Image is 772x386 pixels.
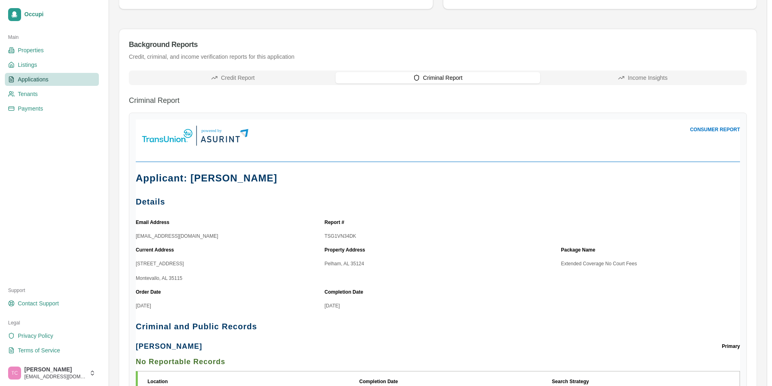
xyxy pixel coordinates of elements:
[722,340,740,352] span: Primary
[129,53,747,61] div: Credit, criminal, and income verification reports for this application
[561,261,637,267] span: Extended Coverage No Court Fees
[136,233,218,239] span: [EMAIL_ADDRESS][DOMAIN_NAME]
[129,39,747,50] div: Background Reports
[5,87,99,100] a: Tenants
[325,303,340,309] span: [DATE]
[325,233,356,239] span: TSG1VN34DK
[325,246,368,254] strong: Property Address
[325,288,366,296] strong: Completion Date
[136,356,740,368] h3: No Reportable Records
[5,5,99,24] a: Occupi
[18,346,60,354] span: Terms of Service
[136,198,740,206] h2: Details
[24,11,96,18] span: Occupi
[136,322,740,331] h2: Criminal and Public Records
[136,219,172,226] strong: Email Address
[8,367,21,380] img: Trudy Childers
[540,72,745,83] button: Income Insights
[5,102,99,115] a: Payments
[18,332,53,340] span: Privacy Policy
[5,44,99,57] a: Properties
[561,246,598,254] strong: Package Name
[5,58,99,71] a: Listings
[5,284,99,297] div: Support
[136,246,176,254] strong: Current Address
[18,104,43,113] span: Payments
[148,378,170,385] strong: Location
[136,172,740,185] h1: Applicant: [PERSON_NAME]
[24,366,86,373] span: [PERSON_NAME]
[5,363,99,383] button: Trudy Childers[PERSON_NAME][EMAIL_ADDRESS][DOMAIN_NAME]
[136,342,202,350] h3: [PERSON_NAME]
[136,215,740,309] table: consumer report details
[130,72,336,83] button: Credit Report
[325,219,347,226] strong: Report #
[5,344,99,357] a: Terms of Service
[18,90,38,98] span: Tenants
[129,95,747,106] h3: Criminal Report
[5,31,99,44] div: Main
[201,128,222,133] tspan: powered by
[5,73,99,86] a: Applications
[18,75,49,83] span: Applications
[336,72,541,83] button: Criminal Report
[359,378,400,385] strong: Completion Date
[5,297,99,310] a: Contact Support
[5,316,99,329] div: Legal
[24,373,86,380] span: [EMAIL_ADDRESS][DOMAIN_NAME]
[325,261,364,267] span: Pelham, AL 35124
[438,126,740,133] p: CONSUMER REPORT
[552,378,591,385] strong: Search Strategy
[18,46,44,54] span: Properties
[18,299,59,307] span: Contact Support
[136,288,163,296] strong: Order Date
[5,329,99,342] a: Privacy Policy
[136,261,184,281] span: [STREET_ADDRESS] Montevallo, AL 35115
[18,61,37,69] span: Listings
[136,303,151,309] span: [DATE]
